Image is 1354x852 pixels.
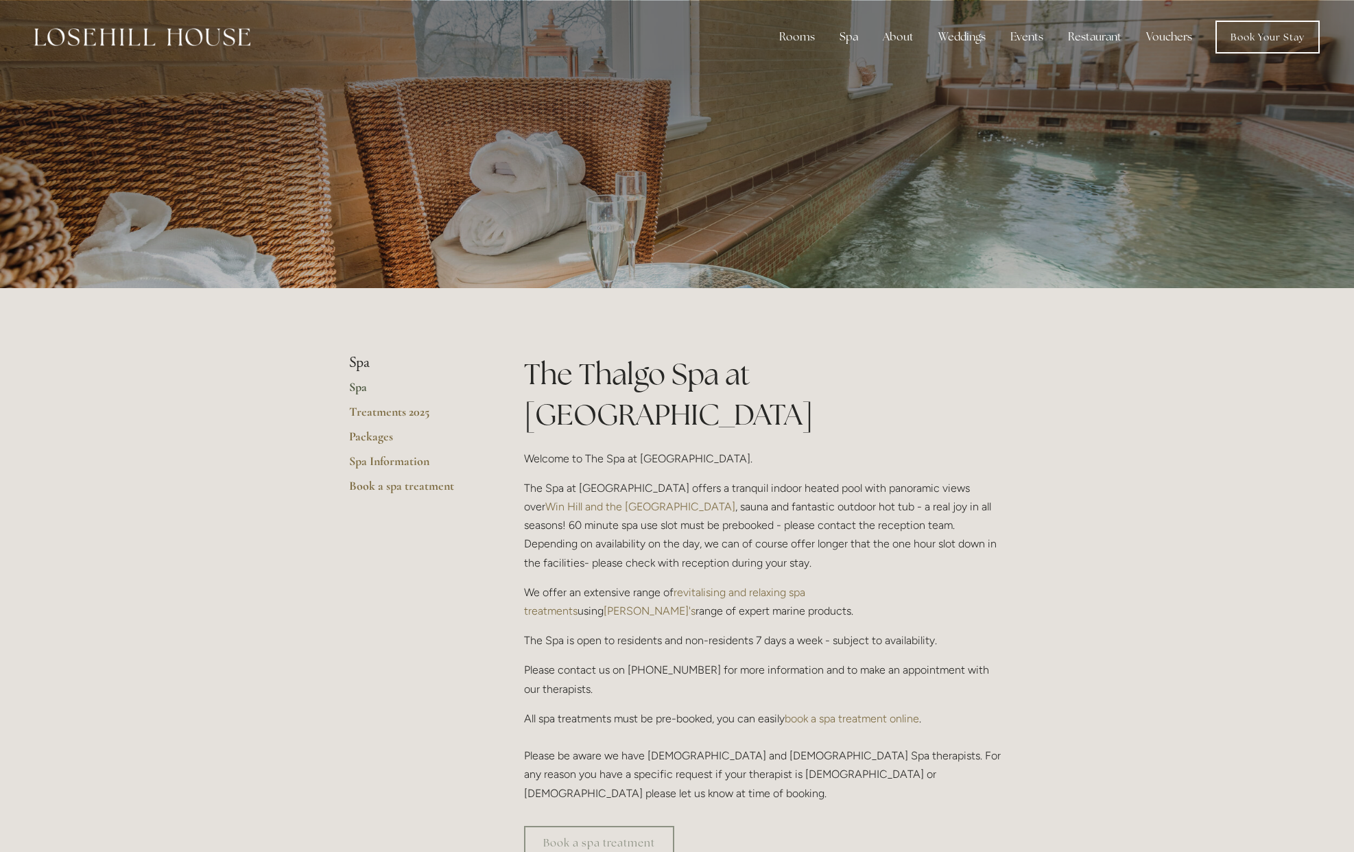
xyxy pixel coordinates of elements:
a: Spa [349,379,480,404]
p: The Spa at [GEOGRAPHIC_DATA] offers a tranquil indoor heated pool with panoramic views over , sau... [524,479,1005,572]
p: All spa treatments must be pre-booked, you can easily . Please be aware we have [DEMOGRAPHIC_DATA... [524,709,1005,803]
h1: The Thalgo Spa at [GEOGRAPHIC_DATA] [524,354,1005,435]
p: Welcome to The Spa at [GEOGRAPHIC_DATA]. [524,449,1005,468]
a: Packages [349,429,480,453]
div: About [872,23,925,51]
a: [PERSON_NAME]'s [604,604,696,617]
a: Book Your Stay [1215,21,1320,54]
div: Events [999,23,1054,51]
a: Treatments 2025 [349,404,480,429]
div: Spa [829,23,869,51]
div: Weddings [927,23,997,51]
div: Restaurant [1057,23,1132,51]
a: book a spa treatment online [785,712,919,725]
p: The Spa is open to residents and non-residents 7 days a week - subject to availability. [524,631,1005,650]
a: Vouchers [1135,23,1203,51]
img: Losehill House [34,28,250,46]
div: Rooms [768,23,826,51]
p: We offer an extensive range of using range of expert marine products. [524,583,1005,620]
a: Win Hill and the [GEOGRAPHIC_DATA] [545,500,735,513]
p: Please contact us on [PHONE_NUMBER] for more information and to make an appointment with our ther... [524,661,1005,698]
a: Spa Information [349,453,480,478]
a: Book a spa treatment [349,478,480,503]
li: Spa [349,354,480,372]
